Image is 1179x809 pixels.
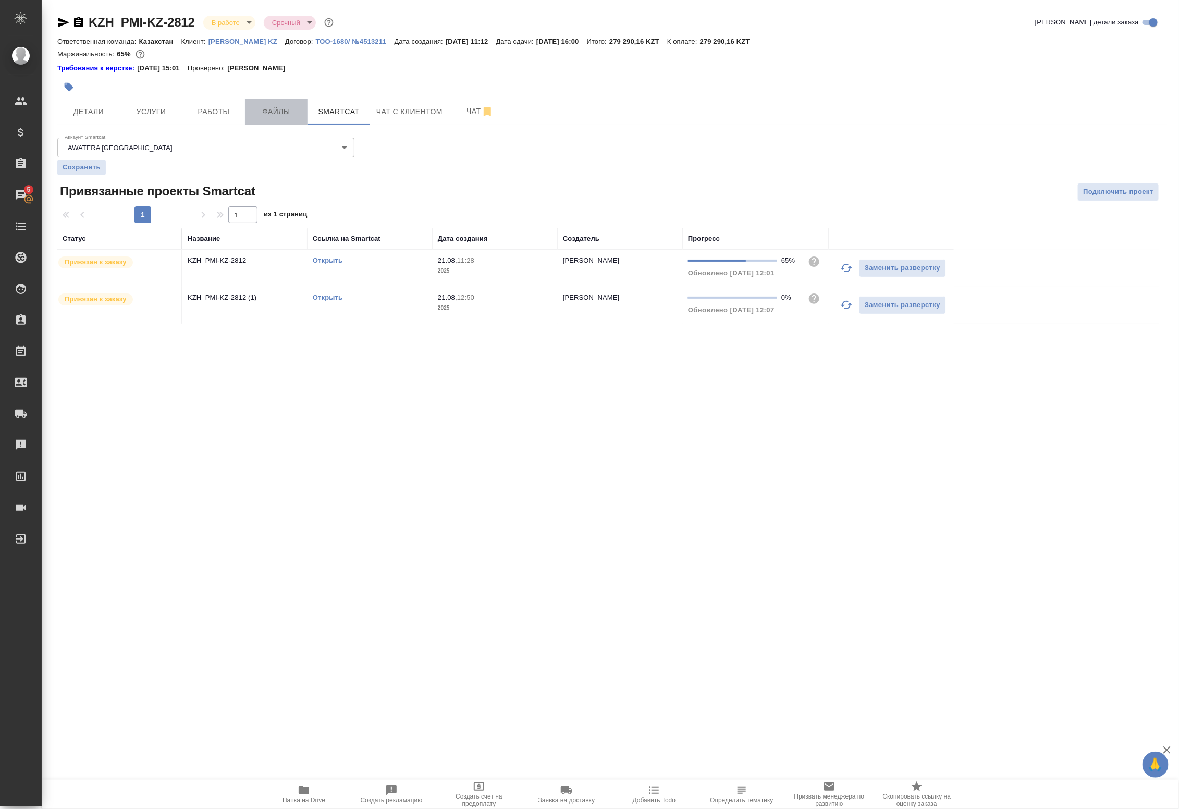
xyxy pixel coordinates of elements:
div: AWATERA [GEOGRAPHIC_DATA] [57,138,354,157]
div: Создатель [563,234,599,244]
div: Прогресс [688,234,720,244]
button: Скопировать ссылку на оценку заказа [873,780,961,809]
p: Привязан к заказу [65,294,127,304]
p: Ответственная команда: [57,38,139,45]
button: Подключить проект [1077,183,1159,201]
button: 🙏 [1143,752,1169,778]
button: Добавить Todo [610,780,698,809]
div: 0% [781,292,800,303]
p: 65% [117,50,133,58]
p: 12:50 [457,293,474,301]
button: Заявка на доставку [523,780,610,809]
a: Открыть [313,256,342,264]
button: Добавить тэг [57,76,80,99]
span: Обновлено [DATE] 12:01 [688,269,775,277]
p: [DATE] 15:01 [137,63,188,73]
button: Определить тематику [698,780,785,809]
svg: Отписаться [481,105,494,118]
button: Обновить прогресс [834,255,859,280]
button: Скопировать ссылку [72,16,85,29]
span: Папка на Drive [283,796,325,804]
span: из 1 страниц [264,208,308,223]
span: Файлы [251,105,301,118]
span: Заменить разверстку [865,299,940,311]
span: 🙏 [1147,754,1164,776]
p: 21.08, [438,293,457,301]
span: Призвать менеджера по развитию [792,793,867,807]
p: 21.08, [438,256,457,264]
span: Создать рекламацию [361,796,423,804]
a: [PERSON_NAME] KZ [208,36,285,45]
button: Создать счет на предоплату [435,780,523,809]
div: В работе [264,16,316,30]
p: [DATE] 16:00 [536,38,587,45]
span: Smartcat [314,105,364,118]
p: Договор: [285,38,316,45]
button: Заменить разверстку [859,259,946,277]
span: Привязанные проекты Smartcat [57,183,255,200]
p: [PERSON_NAME] KZ [208,38,285,45]
span: Добавить Todo [633,796,676,804]
div: Ссылка на Smartcat [313,234,380,244]
span: Детали [64,105,114,118]
span: Чат с клиентом [376,105,443,118]
p: Маржинальность: [57,50,117,58]
p: KZH_PMI-KZ-2812 (1) [188,292,302,303]
p: Проверено: [188,63,228,73]
span: Заявка на доставку [538,796,595,804]
button: Сохранить [57,160,106,175]
p: 11:28 [457,256,474,264]
button: В работе [208,18,243,27]
p: 2025 [438,303,552,313]
p: Дата сдачи: [496,38,536,45]
p: Дата создания: [395,38,446,45]
p: Привязан к заказу [65,257,127,267]
p: Клиент: [181,38,208,45]
button: Обновить прогресс [834,292,859,317]
button: Создать рекламацию [348,780,435,809]
div: Дата создания [438,234,488,244]
a: 5 [3,182,39,208]
div: 65% [781,255,800,266]
p: 2025 [438,266,552,276]
button: Призвать менеджера по развитию [785,780,873,809]
button: 0.00 KZT; 12934.62 RUB; [133,47,147,61]
span: Создать счет на предоплату [441,793,517,807]
p: [PERSON_NAME] [563,293,620,301]
div: В работе [203,16,255,30]
p: KZH_PMI-KZ-2812 [188,255,302,266]
p: К оплате: [667,38,700,45]
span: Работы [189,105,239,118]
span: Скопировать ссылку на оценку заказа [879,793,954,807]
span: 5 [20,185,36,195]
span: Услуги [126,105,176,118]
p: [PERSON_NAME] [227,63,293,73]
a: Открыть [313,293,342,301]
a: ТОО-1680/ №4513211 [316,36,395,45]
p: Итого: [587,38,609,45]
button: AWATERA [GEOGRAPHIC_DATA] [65,143,176,152]
p: 279 290,16 KZT [609,38,667,45]
p: ТОО-1680/ №4513211 [316,38,395,45]
a: KZH_PMI-KZ-2812 [89,15,195,29]
p: [DATE] 11:12 [446,38,496,45]
p: [PERSON_NAME] [563,256,620,264]
button: Скопировать ссылку для ЯМессенджера [57,16,70,29]
span: [PERSON_NAME] детали заказа [1035,17,1139,28]
span: Определить тематику [710,796,773,804]
span: Чат [455,105,505,118]
p: 279 290,16 KZT [700,38,758,45]
button: Срочный [269,18,303,27]
p: Казахстан [139,38,181,45]
a: Требования к верстке: [57,63,137,73]
span: Подключить проект [1083,186,1153,198]
div: Название [188,234,220,244]
span: Заменить разверстку [865,262,940,274]
button: Заменить разверстку [859,296,946,314]
button: Доп статусы указывают на важность/срочность заказа [322,16,336,29]
span: Обновлено [DATE] 12:07 [688,306,775,314]
button: Папка на Drive [260,780,348,809]
span: Сохранить [63,162,101,173]
div: Статус [63,234,86,244]
div: Нажми, чтобы открыть папку с инструкцией [57,63,137,73]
